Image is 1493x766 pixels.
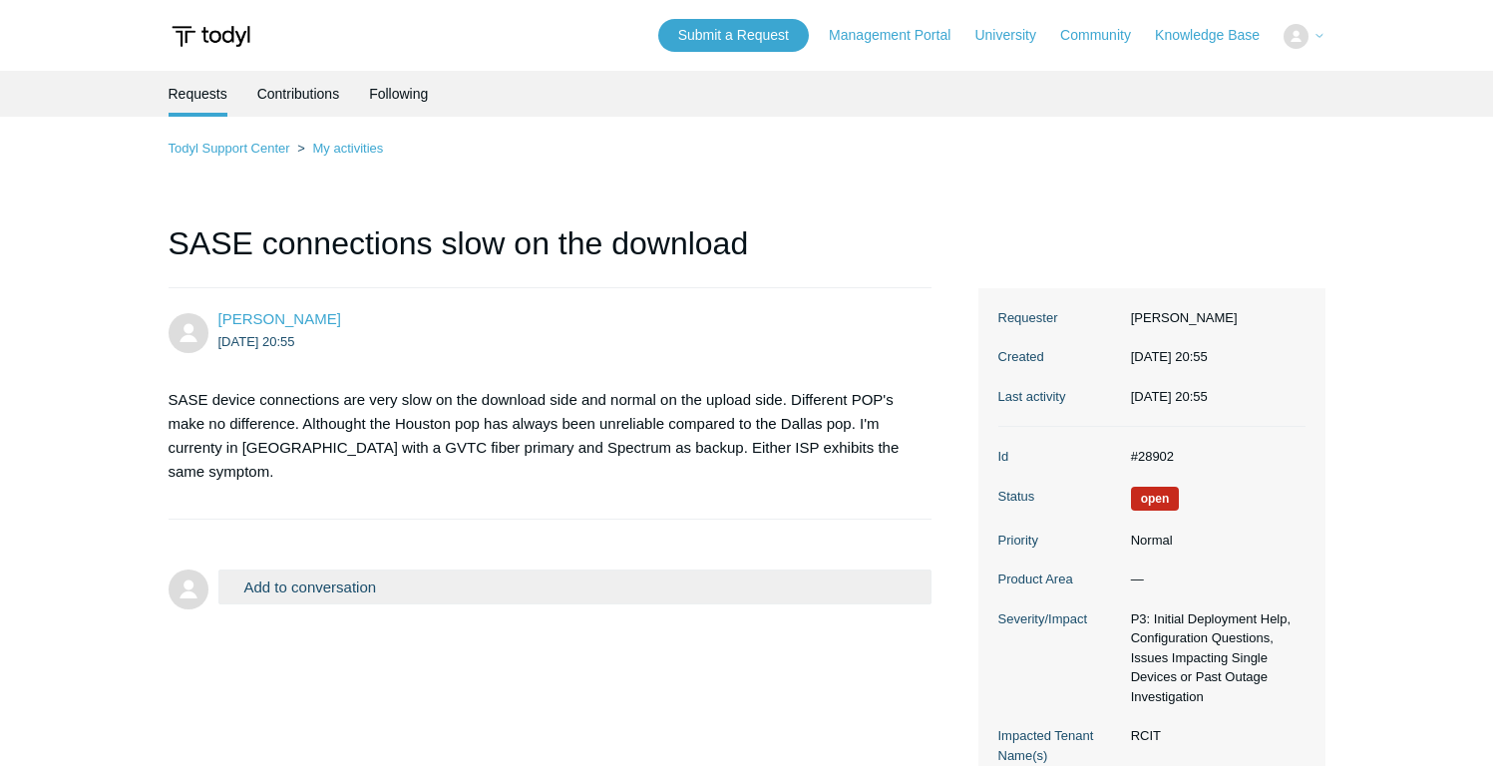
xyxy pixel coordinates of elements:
p: SASE device connections are very slow on the download side and normal on the upload side. Differe... [169,388,913,484]
dt: Severity/Impact [998,609,1121,629]
dd: P3: Initial Deployment Help, Configuration Questions, Issues Impacting Single Devices or Past Out... [1121,609,1306,707]
li: Requests [169,71,227,117]
dt: Priority [998,531,1121,551]
dd: — [1121,570,1306,589]
span: We are working on a response for you [1131,487,1180,511]
a: University [974,25,1055,46]
time: 2025-10-13T20:55:56Z [218,334,295,349]
h1: SASE connections slow on the download [169,219,933,288]
time: 2025-10-13T20:55:56+00:00 [1131,389,1208,404]
li: Todyl Support Center [169,141,294,156]
dt: Impacted Tenant Name(s) [998,726,1121,765]
a: [PERSON_NAME] [218,310,341,327]
a: Todyl Support Center [169,141,290,156]
img: Todyl Support Center Help Center home page [169,18,253,55]
a: Community [1060,25,1151,46]
a: Knowledge Base [1155,25,1280,46]
dt: Last activity [998,387,1121,407]
dd: RCIT [1121,726,1306,746]
dt: Id [998,447,1121,467]
dd: [PERSON_NAME] [1121,308,1306,328]
span: Danny Munoz Munoz [218,310,341,327]
dt: Status [998,487,1121,507]
dd: Normal [1121,531,1306,551]
dt: Created [998,347,1121,367]
a: Management Portal [829,25,970,46]
a: My activities [312,141,383,156]
dd: #28902 [1121,447,1306,467]
li: My activities [293,141,383,156]
a: Submit a Request [658,19,809,52]
time: 2025-10-13T20:55:56+00:00 [1131,349,1208,364]
a: Following [369,71,428,117]
button: Add to conversation [218,570,933,604]
dt: Requester [998,308,1121,328]
a: Contributions [257,71,340,117]
dt: Product Area [998,570,1121,589]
